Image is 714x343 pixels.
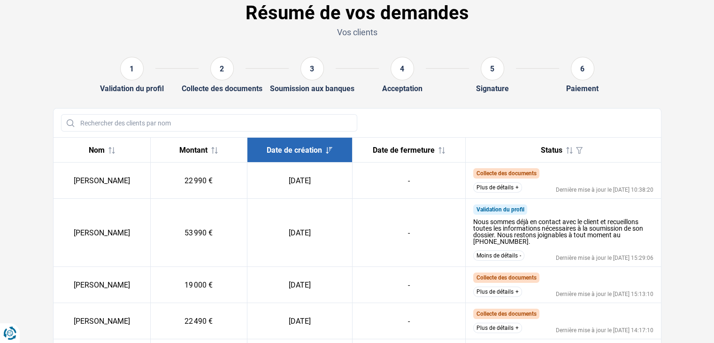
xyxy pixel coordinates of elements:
td: 22 990 € [150,163,247,199]
button: Plus de détails [473,287,522,297]
button: Plus de détails [473,182,522,193]
div: 3 [300,57,324,80]
td: 22 490 € [150,303,247,339]
div: Collecte des documents [182,84,262,93]
td: [PERSON_NAME] [54,267,151,303]
span: Collecte des documents [476,311,536,317]
td: [PERSON_NAME] [54,163,151,199]
td: [PERSON_NAME] [54,303,151,339]
td: [DATE] [247,199,352,267]
div: 6 [571,57,594,80]
span: Date de création [267,146,322,155]
div: Dernière mise à jour le [DATE] 15:13:10 [556,291,653,297]
div: Signature [476,84,509,93]
td: - [352,163,465,199]
input: Rechercher des clients par nom [61,114,357,132]
div: 1 [120,57,144,80]
button: Plus de détails [473,323,522,333]
div: Dernière mise à jour le [DATE] 14:17:10 [556,327,653,333]
div: 5 [481,57,504,80]
span: Date de fermeture [373,146,435,155]
span: Montant [179,146,207,155]
td: [DATE] [247,267,352,303]
div: 4 [391,57,414,80]
span: Collecte des documents [476,170,536,177]
div: Dernière mise à jour le [DATE] 15:29:06 [556,255,653,261]
div: Dernière mise à jour le [DATE] 10:38:20 [556,187,653,193]
div: Acceptation [382,84,422,93]
td: 19 000 € [150,267,247,303]
h1: Résumé de vos demandes [53,2,661,24]
div: 2 [210,57,234,80]
span: Collecte des documents [476,274,536,281]
div: Nous sommes déjà en contact avec le client et recueillons toutes les informations nécessaires à l... [473,218,653,245]
td: 53 990 € [150,199,247,267]
td: [PERSON_NAME] [54,199,151,267]
td: - [352,303,465,339]
td: - [352,199,465,267]
td: [DATE] [247,303,352,339]
td: - [352,267,465,303]
p: Vos clients [53,26,661,38]
button: Moins de détails [473,250,524,261]
div: Soumission aux banques [270,84,354,93]
span: Status [541,146,562,155]
div: Validation du profil [100,84,164,93]
span: Nom [89,146,105,155]
div: Paiement [566,84,599,93]
td: [DATE] [247,163,352,199]
span: Validation du profil [476,206,524,213]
